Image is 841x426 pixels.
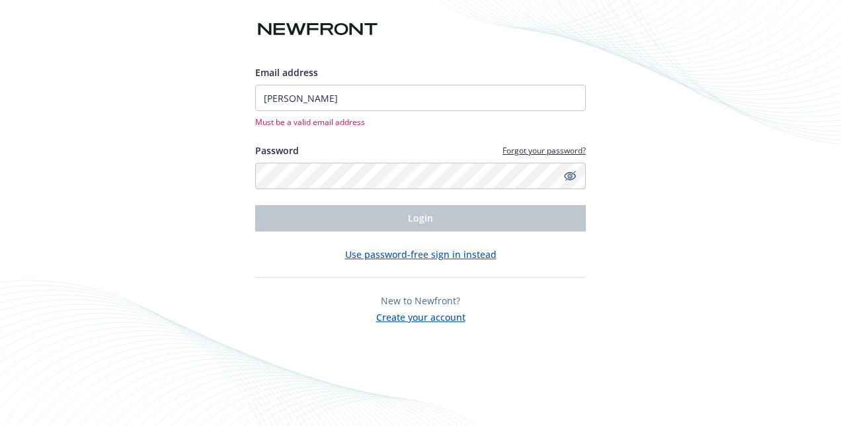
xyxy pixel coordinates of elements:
[255,66,318,79] span: Email address
[562,168,578,184] a: Hide password
[502,145,586,156] a: Forgot your password?
[381,294,460,307] span: New to Newfront?
[376,308,465,324] button: Create your account
[255,85,586,111] input: Enter your email
[345,247,497,261] button: Use password-free sign in instead
[255,163,586,189] input: Enter your password
[255,18,380,41] img: Newfront logo
[408,212,433,224] span: Login
[255,205,586,232] button: Login
[255,116,586,128] span: Must be a valid email address
[255,144,299,157] label: Password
